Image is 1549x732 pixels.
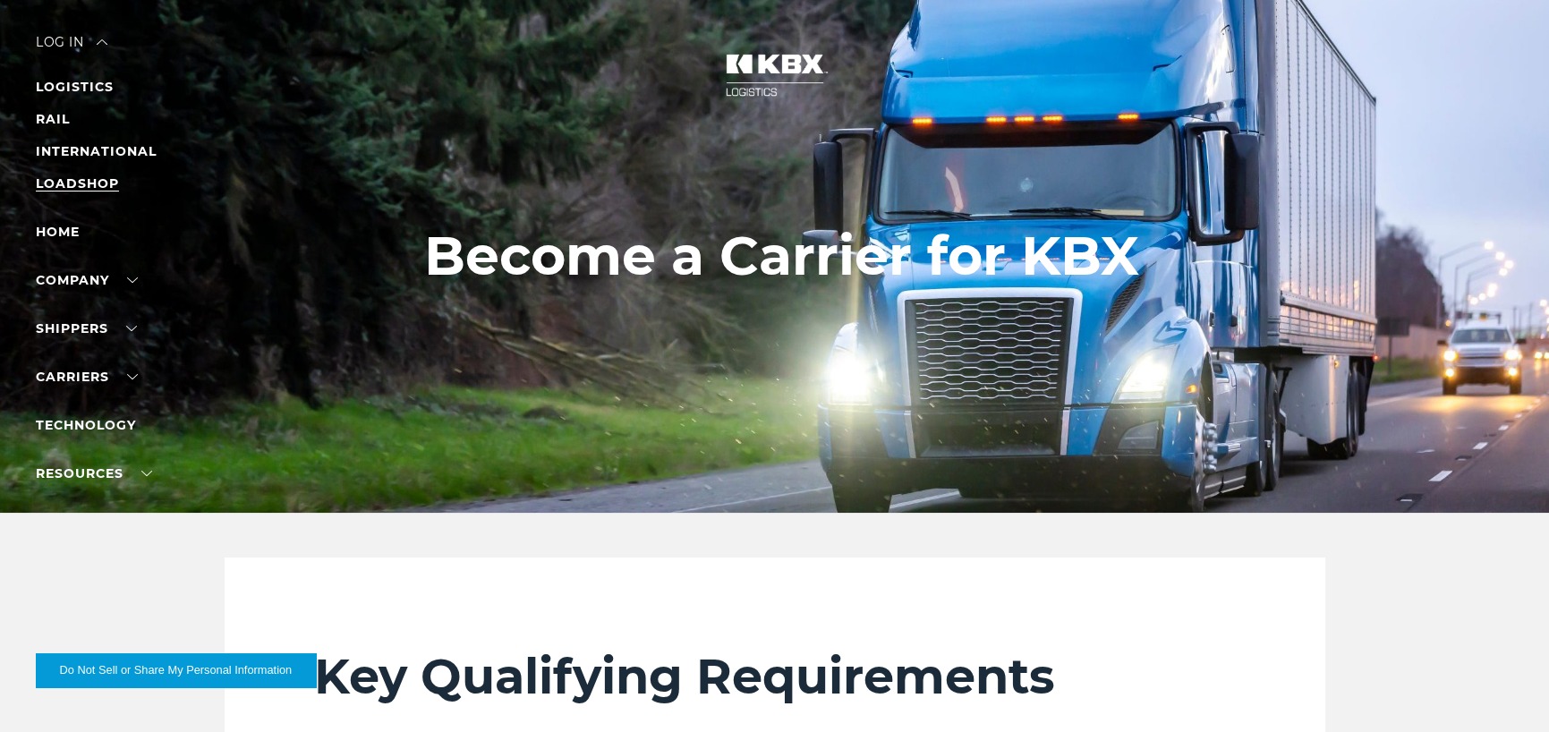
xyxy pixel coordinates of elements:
[36,320,137,336] a: SHIPPERS
[36,111,70,127] a: RAIL
[97,39,107,45] img: arrow
[708,36,842,115] img: kbx logo
[36,79,114,95] a: LOGISTICS
[36,143,157,159] a: INTERNATIONAL
[36,369,138,385] a: Carriers
[36,175,119,192] a: LOADSHOP
[314,647,1236,706] h2: Key Qualifying Requirements
[36,417,136,433] a: Technology
[36,272,138,288] a: Company
[1460,646,1549,732] iframe: Chat Widget
[36,465,152,481] a: RESOURCES
[36,653,316,687] button: Do Not Sell or Share My Personal Information
[36,36,107,62] div: Log in
[424,226,1139,286] h1: Become a Carrier for KBX
[36,224,80,240] a: Home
